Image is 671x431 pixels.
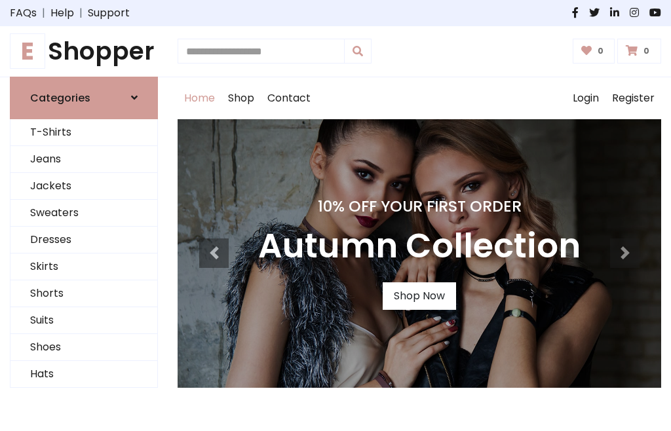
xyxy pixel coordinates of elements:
span: | [37,5,50,21]
a: Shop [221,77,261,119]
span: E [10,33,45,69]
a: Jackets [10,173,157,200]
a: Hats [10,361,157,388]
a: EShopper [10,37,158,66]
a: Skirts [10,253,157,280]
a: 0 [573,39,615,64]
a: 0 [617,39,661,64]
a: Login [566,77,605,119]
span: 0 [594,45,607,57]
a: Home [178,77,221,119]
h3: Autumn Collection [258,226,581,267]
a: T-Shirts [10,119,157,146]
a: Shop Now [383,282,456,310]
a: Suits [10,307,157,334]
h1: Shopper [10,37,158,66]
a: FAQs [10,5,37,21]
h4: 10% Off Your First Order [258,197,581,216]
a: Help [50,5,74,21]
a: Jeans [10,146,157,173]
a: Dresses [10,227,157,253]
a: Sweaters [10,200,157,227]
a: Categories [10,77,158,119]
span: 0 [640,45,653,57]
a: Support [88,5,130,21]
a: Shorts [10,280,157,307]
a: Register [605,77,661,119]
a: Shoes [10,334,157,361]
span: | [74,5,88,21]
a: Contact [261,77,317,119]
h6: Categories [30,92,90,104]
